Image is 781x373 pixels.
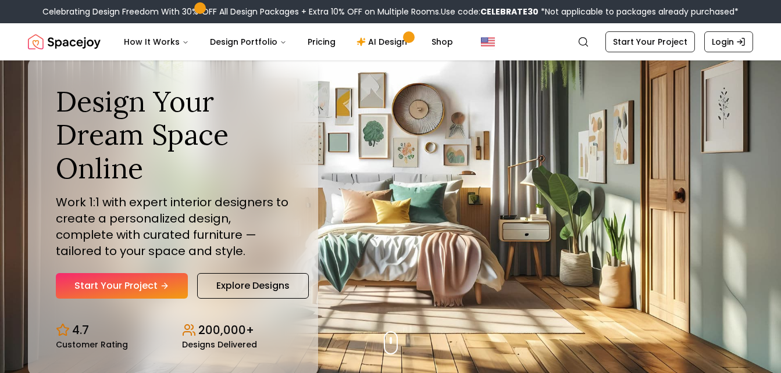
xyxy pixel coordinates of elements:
img: United States [481,35,495,49]
nav: Main [115,30,462,53]
p: Work 1:1 with expert interior designers to create a personalized design, complete with curated fu... [56,194,290,259]
button: How It Works [115,30,198,53]
small: Customer Rating [56,340,128,349]
img: Spacejoy Logo [28,30,101,53]
small: Designs Delivered [182,340,257,349]
div: Design stats [56,313,290,349]
p: 200,000+ [198,322,254,338]
span: Use code: [441,6,539,17]
button: Design Portfolio [201,30,296,53]
a: Start Your Project [605,31,695,52]
a: AI Design [347,30,420,53]
span: *Not applicable to packages already purchased* [539,6,739,17]
a: Spacejoy [28,30,101,53]
h1: Design Your Dream Space Online [56,85,290,185]
p: 4.7 [72,322,89,338]
div: Celebrating Design Freedom With 30% OFF All Design Packages + Extra 10% OFF on Multiple Rooms. [42,6,739,17]
a: Login [704,31,753,52]
a: Explore Designs [197,273,309,299]
b: CELEBRATE30 [480,6,539,17]
a: Shop [422,30,462,53]
nav: Global [28,23,753,60]
a: Pricing [298,30,345,53]
a: Start Your Project [56,273,188,299]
